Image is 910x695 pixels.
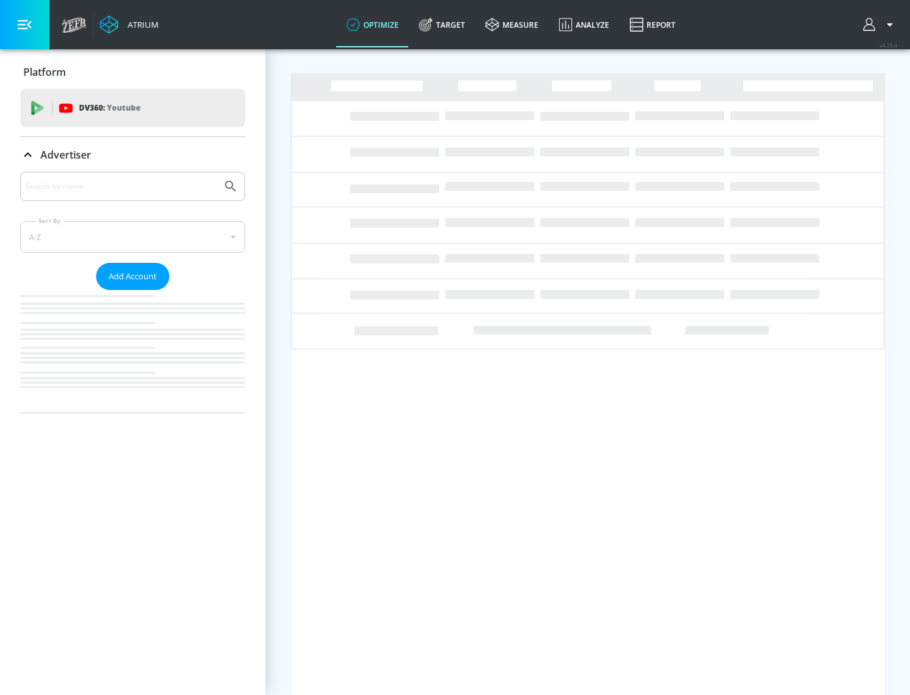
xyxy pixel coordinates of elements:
a: measure [475,2,549,47]
div: DV360: Youtube [20,89,245,127]
div: Advertiser [20,137,245,172]
div: Advertiser [20,172,245,413]
div: A-Z [20,221,245,253]
span: Add Account [109,269,157,284]
p: Youtube [107,101,140,114]
label: Sort By [36,217,63,225]
a: Analyze [549,2,619,47]
button: Add Account [96,263,169,290]
a: Report [619,2,686,47]
p: Platform [23,65,66,79]
a: Atrium [100,15,159,34]
a: Target [409,2,475,47]
nav: list of Advertiser [20,290,245,413]
span: v 4.25.4 [880,42,897,49]
input: Search by name [25,178,217,195]
a: optimize [336,2,409,47]
div: Atrium [123,19,159,30]
div: Platform [20,54,245,90]
p: DV360: [79,101,140,115]
p: Advertiser [40,148,91,162]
